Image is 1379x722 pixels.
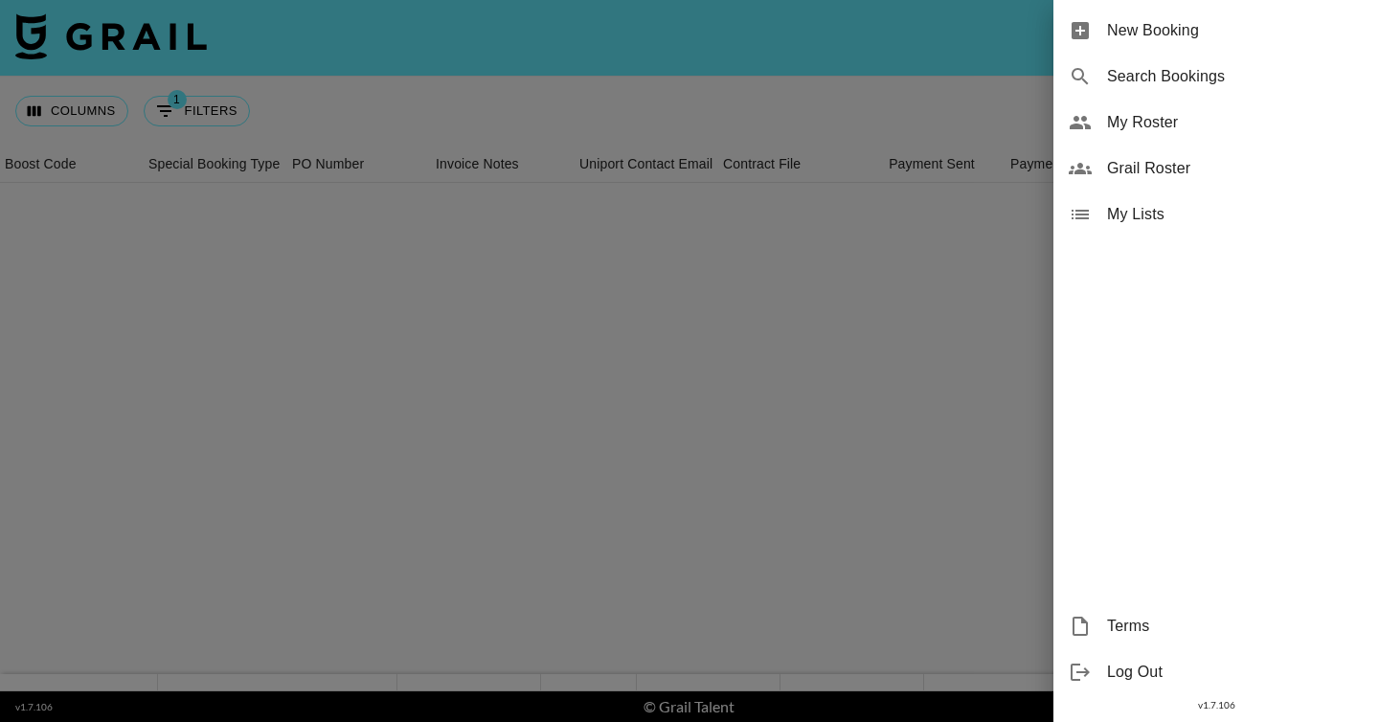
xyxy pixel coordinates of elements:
div: v 1.7.106 [1053,695,1379,715]
div: My Roster [1053,100,1379,146]
span: Grail Roster [1107,157,1364,180]
div: My Lists [1053,192,1379,237]
span: Search Bookings [1107,65,1364,88]
div: Log Out [1053,649,1379,695]
span: Log Out [1107,661,1364,684]
span: New Booking [1107,19,1364,42]
div: Grail Roster [1053,146,1379,192]
div: Search Bookings [1053,54,1379,100]
div: New Booking [1053,8,1379,54]
span: My Lists [1107,203,1364,226]
span: Terms [1107,615,1364,638]
span: My Roster [1107,111,1364,134]
div: Terms [1053,603,1379,649]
